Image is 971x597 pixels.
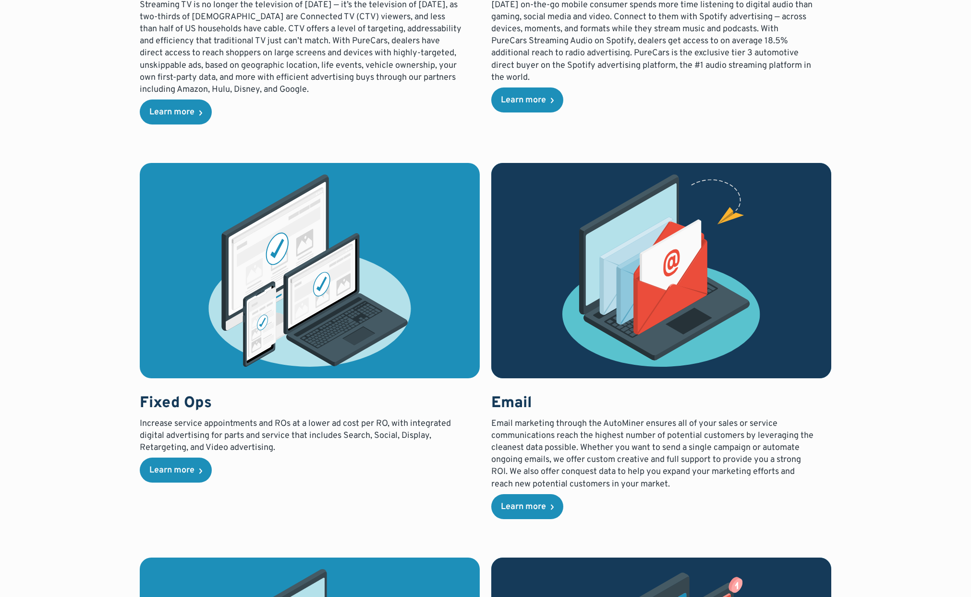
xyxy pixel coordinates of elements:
p: Increase service appointments and ROs at a lower ad cost per RO, with integrated digital advertis... [140,418,463,454]
a: Learn more [491,87,563,112]
h3: Fixed Ops [140,394,463,414]
a: Learn more [491,494,563,519]
div: Learn more [149,466,194,475]
div: Learn more [501,96,546,105]
a: Learn more [140,458,212,483]
a: Learn more [140,99,212,124]
div: Learn more [501,503,546,511]
h3: Email [491,394,814,414]
p: Email marketing through the AutoMiner ensures all of your sales or service communications reach t... [491,418,814,490]
div: Learn more [149,108,194,117]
